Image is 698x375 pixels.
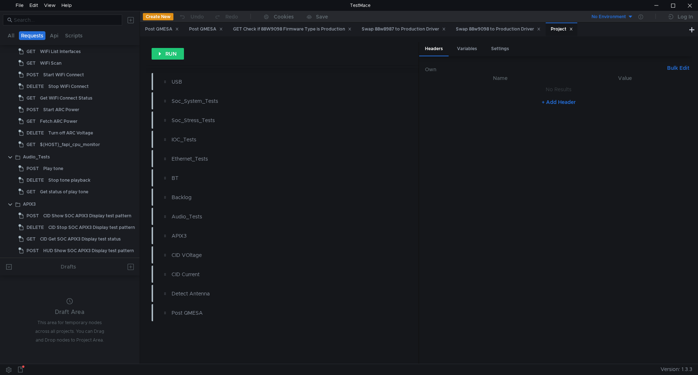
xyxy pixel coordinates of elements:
[48,175,91,186] div: Stop tone playback
[143,13,173,20] button: Create New
[437,74,564,82] th: Name
[172,309,357,317] div: Post QMESA
[48,31,61,40] button: Api
[27,128,44,138] span: DELETE
[172,290,357,298] div: Detect Antenna
[664,64,692,72] button: Bulk Edit
[48,81,89,92] div: Stop WiFi Connect
[27,58,36,69] span: GET
[40,46,81,57] div: WiFi List Interfaces
[189,25,223,33] div: Post QMESA
[152,48,184,60] button: RUN
[425,65,664,74] h6: Own
[27,46,36,57] span: GET
[43,163,63,174] div: Play tone
[362,25,446,33] div: Swap 88w8987 to Production Driver
[564,74,686,82] th: Value
[48,257,137,268] div: HUD Stop SOC APIX3 Display test pattern
[43,69,84,80] div: Start WiFi Connect
[61,262,76,271] div: Drafts
[27,81,44,92] span: DELETE
[172,136,357,144] div: IOC_Tests
[27,93,36,104] span: GET
[27,175,44,186] span: DELETE
[316,14,328,19] div: Save
[485,42,515,56] div: Settings
[172,97,357,105] div: Soc_System_Tests
[48,222,135,233] div: CID Stop SOC APIX3 Display test pattern
[14,16,118,24] input: Search...
[172,251,357,259] div: CID VOltage
[48,128,93,138] div: Turn off ARC Voltage
[27,104,39,115] span: POST
[27,69,39,80] span: POST
[172,213,357,221] div: Audio_Tests
[190,12,204,21] div: Undo
[27,210,39,221] span: POST
[27,245,39,256] span: POST
[451,42,483,56] div: Variables
[172,78,357,86] div: USB
[546,86,571,93] nz-embed-empty: No Results
[63,31,85,40] button: Scripts
[274,12,294,21] div: Cookies
[27,116,36,127] span: GET
[456,25,541,33] div: Swap 88w9098 to Production Driver
[172,232,357,240] div: APIX3
[678,12,693,21] div: Log In
[173,11,209,22] button: Undo
[27,222,44,233] span: DELETE
[23,199,36,210] div: APIX3
[23,152,50,162] div: Audio_Tests
[40,234,121,245] div: CID Get SOC APIX3 Display test status
[43,245,134,256] div: HUD Show SOC APIX3 Display test pattern
[172,174,357,182] div: BT
[583,11,633,23] button: No Environment
[5,31,17,40] button: All
[40,58,61,69] div: WiFi Scan
[225,12,238,21] div: Redo
[43,104,79,115] div: Start ARC Power
[209,11,243,22] button: Redo
[539,98,579,106] button: + Add Header
[27,257,44,268] span: DELETE
[233,25,352,33] div: GET Check if 88W9098 Firmware Type is Production
[40,186,88,197] div: Get status of play tone
[172,270,357,278] div: CID Current
[19,31,45,40] button: Requests
[27,234,36,245] span: GET
[145,25,179,33] div: Post QMESA
[40,116,77,127] div: Fetch ARC Power
[27,163,39,174] span: POST
[419,42,449,56] div: Headers
[27,139,36,150] span: GET
[551,25,573,33] div: Project
[43,210,131,221] div: CID Show SOC APIX3 Display test pattern
[40,93,92,104] div: Get WiFi Connect Status
[40,139,100,150] div: ${HOST}_fapi_cpu_monitor
[172,155,357,163] div: Ethernet_Tests
[591,13,626,20] div: No Environment
[172,116,357,124] div: Soc_Stress_Tests
[172,193,357,201] div: Backlog
[661,364,692,375] span: Version: 1.3.3
[27,186,36,197] span: GET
